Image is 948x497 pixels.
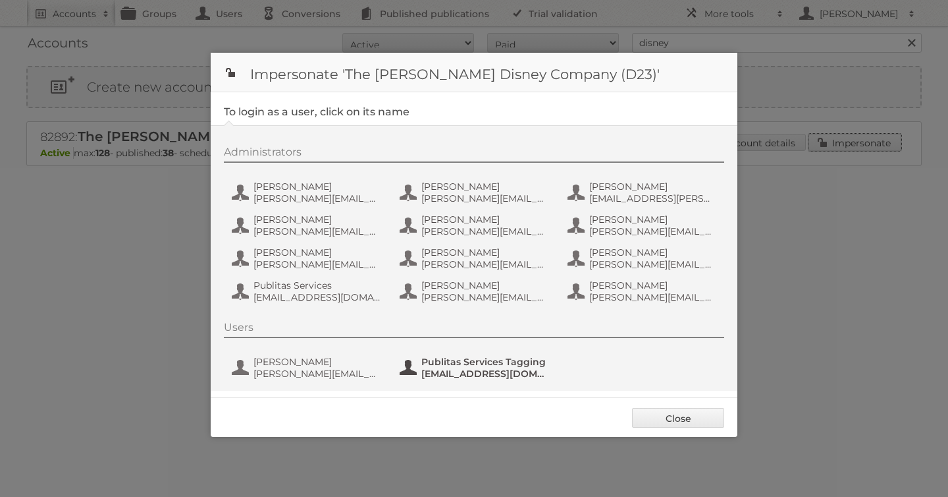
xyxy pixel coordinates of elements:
[589,181,717,192] span: [PERSON_NAME]
[421,356,549,368] span: Publitas Services Tagging
[421,214,549,225] span: [PERSON_NAME]
[589,258,717,270] span: [PERSON_NAME][EMAIL_ADDRESS][PERSON_NAME][DOMAIN_NAME]
[632,408,724,428] a: Close
[589,291,717,303] span: [PERSON_NAME][EMAIL_ADDRESS][PERSON_NAME][DOMAIN_NAME]
[589,279,717,291] span: [PERSON_NAME]
[589,214,717,225] span: [PERSON_NAME]
[253,368,381,380] span: [PERSON_NAME][EMAIL_ADDRESS][PERSON_NAME][DOMAIN_NAME]
[398,179,553,206] button: [PERSON_NAME] [PERSON_NAME][EMAIL_ADDRESS][DOMAIN_NAME]
[253,258,381,270] span: [PERSON_NAME][EMAIL_ADDRESS][PERSON_NAME][DOMAIN_NAME]
[230,179,385,206] button: [PERSON_NAME] [PERSON_NAME][EMAIL_ADDRESS][PERSON_NAME][DOMAIN_NAME]
[421,181,549,192] span: [PERSON_NAME]
[421,368,549,380] span: [EMAIL_ADDRESS][DOMAIN_NAME]
[398,212,553,239] button: [PERSON_NAME] [PERSON_NAME][EMAIL_ADDRESS][PERSON_NAME][DOMAIN_NAME]
[224,321,724,338] div: Users
[253,214,381,225] span: [PERSON_NAME]
[253,181,381,192] span: [PERSON_NAME]
[421,225,549,237] span: [PERSON_NAME][EMAIL_ADDRESS][PERSON_NAME][DOMAIN_NAME]
[566,278,721,305] button: [PERSON_NAME] [PERSON_NAME][EMAIL_ADDRESS][PERSON_NAME][DOMAIN_NAME]
[589,225,717,237] span: [PERSON_NAME][EMAIL_ADDRESS][DOMAIN_NAME]
[589,247,717,258] span: [PERSON_NAME]
[224,146,724,163] div: Administrators
[230,245,385,272] button: [PERSON_NAME] [PERSON_NAME][EMAIL_ADDRESS][PERSON_NAME][DOMAIN_NAME]
[398,355,553,381] button: Publitas Services Tagging [EMAIL_ADDRESS][DOMAIN_NAME]
[566,245,721,272] button: [PERSON_NAME] [PERSON_NAME][EMAIL_ADDRESS][PERSON_NAME][DOMAIN_NAME]
[589,192,717,204] span: [EMAIL_ADDRESS][PERSON_NAME][DOMAIN_NAME]
[421,279,549,291] span: [PERSON_NAME]
[253,192,381,204] span: [PERSON_NAME][EMAIL_ADDRESS][PERSON_NAME][DOMAIN_NAME]
[253,247,381,258] span: [PERSON_NAME]
[230,212,385,239] button: [PERSON_NAME] [PERSON_NAME][EMAIL_ADDRESS][PERSON_NAME][DOMAIN_NAME]
[230,355,385,381] button: [PERSON_NAME] [PERSON_NAME][EMAIL_ADDRESS][PERSON_NAME][DOMAIN_NAME]
[224,105,409,118] legend: To login as a user, click on its name
[253,225,381,237] span: [PERSON_NAME][EMAIL_ADDRESS][PERSON_NAME][DOMAIN_NAME]
[566,179,721,206] button: [PERSON_NAME] [EMAIL_ADDRESS][PERSON_NAME][DOMAIN_NAME]
[398,278,553,305] button: [PERSON_NAME] [PERSON_NAME][EMAIL_ADDRESS][PERSON_NAME][DOMAIN_NAME]
[421,247,549,258] span: [PERSON_NAME]
[253,291,381,303] span: [EMAIL_ADDRESS][DOMAIN_NAME]
[421,258,549,270] span: [PERSON_NAME][EMAIL_ADDRESS][PERSON_NAME][DOMAIN_NAME]
[421,192,549,204] span: [PERSON_NAME][EMAIL_ADDRESS][DOMAIN_NAME]
[566,212,721,239] button: [PERSON_NAME] [PERSON_NAME][EMAIL_ADDRESS][DOMAIN_NAME]
[421,291,549,303] span: [PERSON_NAME][EMAIL_ADDRESS][PERSON_NAME][DOMAIN_NAME]
[398,245,553,272] button: [PERSON_NAME] [PERSON_NAME][EMAIL_ADDRESS][PERSON_NAME][DOMAIN_NAME]
[230,278,385,305] button: Publitas Services [EMAIL_ADDRESS][DOMAIN_NAME]
[253,279,381,291] span: Publitas Services
[253,356,381,368] span: [PERSON_NAME]
[211,53,737,92] h1: Impersonate 'The [PERSON_NAME] Disney Company (D23)'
